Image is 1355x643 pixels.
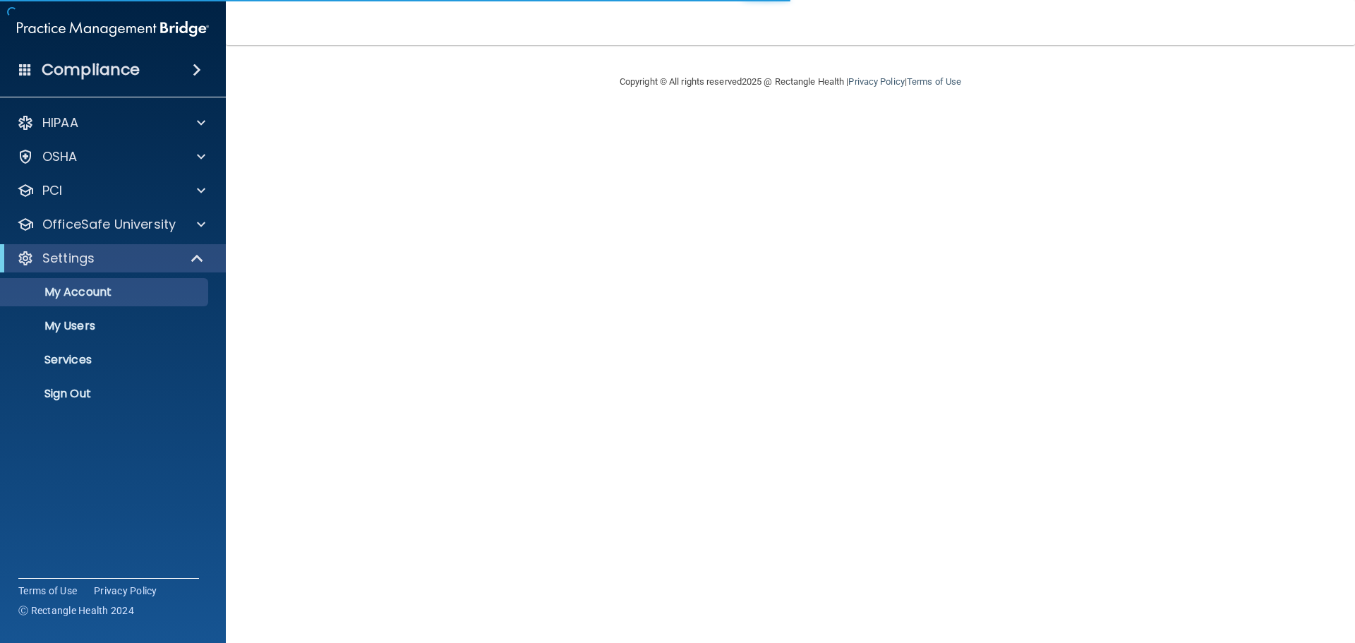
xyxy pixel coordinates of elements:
[17,15,209,43] img: PMB logo
[17,216,205,233] a: OfficeSafe University
[17,182,205,199] a: PCI
[18,584,77,598] a: Terms of Use
[94,584,157,598] a: Privacy Policy
[42,148,78,165] p: OSHA
[42,114,78,131] p: HIPAA
[848,76,904,87] a: Privacy Policy
[17,148,205,165] a: OSHA
[42,250,95,267] p: Settings
[17,250,205,267] a: Settings
[9,387,202,401] p: Sign Out
[533,59,1048,104] div: Copyright © All rights reserved 2025 @ Rectangle Health | |
[9,353,202,367] p: Services
[42,182,62,199] p: PCI
[17,114,205,131] a: HIPAA
[907,76,961,87] a: Terms of Use
[42,60,140,80] h4: Compliance
[9,285,202,299] p: My Account
[18,603,134,618] span: Ⓒ Rectangle Health 2024
[42,216,176,233] p: OfficeSafe University
[9,319,202,333] p: My Users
